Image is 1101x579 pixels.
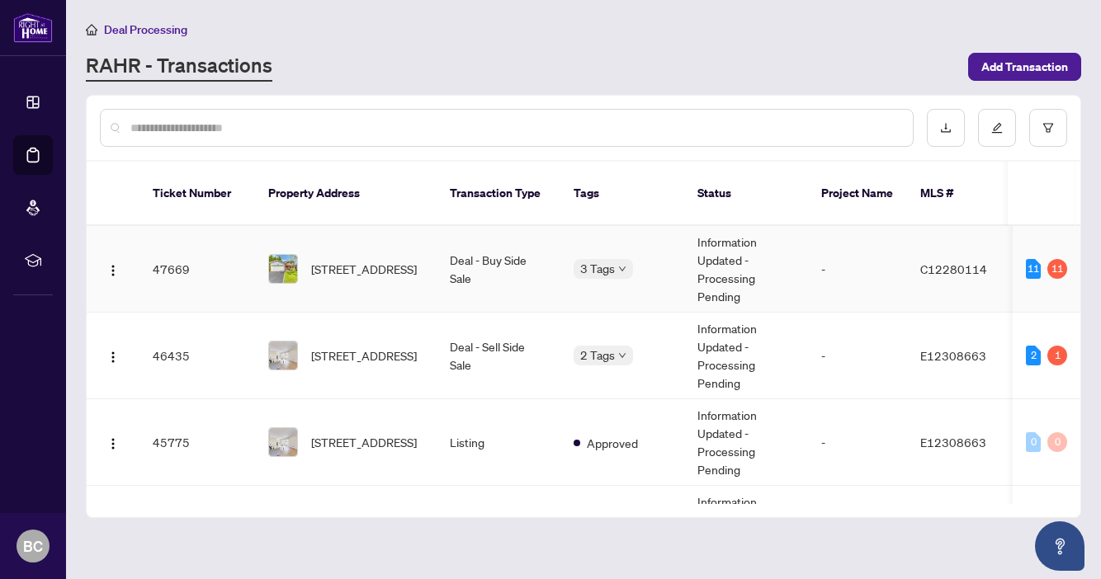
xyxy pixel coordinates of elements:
img: Logo [106,351,120,364]
td: - [808,486,907,572]
button: download [927,109,965,147]
td: - [808,313,907,399]
img: thumbnail-img [269,428,297,456]
td: 44501 [139,486,255,572]
td: - [808,399,907,486]
td: Deal - Buy Side Sale [437,226,560,313]
div: 0 [1026,432,1041,452]
td: 47669 [139,226,255,313]
span: down [618,351,626,360]
div: 11 [1047,259,1067,279]
span: download [940,122,952,134]
span: down [618,265,626,273]
td: 45775 [139,399,255,486]
span: E12308663 [920,348,986,363]
div: 1 [1047,346,1067,365]
img: Logo [106,264,120,277]
div: 2 [1026,346,1041,365]
span: 2 Tags [580,346,615,365]
th: Transaction Type [437,162,560,226]
span: [STREET_ADDRESS] [311,260,417,278]
a: RAHR - Transactions [86,52,272,82]
div: 0 [1047,432,1067,452]
span: [STREET_ADDRESS] [311,346,417,365]
img: thumbnail-img [269,341,297,370]
span: Deal Processing [104,22,187,37]
span: 3 Tags [580,259,615,278]
span: Approved [587,434,638,452]
img: logo [13,12,53,43]
button: Logo [100,429,126,455]
td: Information Updated - Processing Pending [684,313,808,399]
th: Property Address [255,162,437,226]
button: filter [1029,109,1067,147]
td: 46435 [139,313,255,399]
span: Add Transaction [981,54,1068,80]
th: Project Name [808,162,907,226]
span: [STREET_ADDRESS] [311,433,417,451]
button: Open asap [1035,521,1084,571]
th: Tags [560,162,684,226]
button: Logo [100,342,126,369]
td: Information Updated - Processing Pending [684,399,808,486]
td: Information Updated - Processing Pending [684,226,808,313]
button: Add Transaction [968,53,1081,81]
th: Ticket Number [139,162,255,226]
span: filter [1042,122,1054,134]
th: Status [684,162,808,226]
img: Logo [106,437,120,450]
td: Deal - Sell Side Sale [437,313,560,399]
span: edit [991,122,1003,134]
span: E12308663 [920,435,986,450]
th: MLS # [907,162,1006,226]
div: 11 [1026,259,1041,279]
button: edit [978,109,1016,147]
button: Logo [100,256,126,282]
img: thumbnail-img [269,255,297,283]
span: BC [23,534,43,558]
td: Listing [437,399,560,486]
span: home [86,24,97,35]
td: Information Updated - Processing Pending [684,486,808,572]
span: C12280114 [920,261,987,276]
td: Listing - Lease [437,486,560,572]
td: - [808,226,907,313]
